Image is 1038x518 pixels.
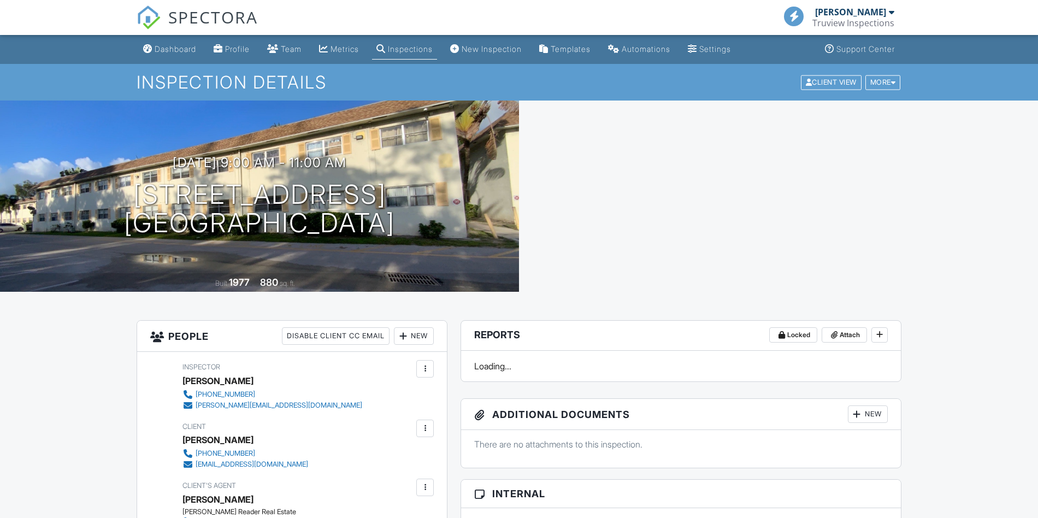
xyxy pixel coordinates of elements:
[812,17,894,28] div: Truview Inspections
[168,5,258,28] span: SPECTORA
[446,39,526,60] a: New Inspection
[209,39,254,60] a: Company Profile
[848,405,888,423] div: New
[124,180,395,238] h1: [STREET_ADDRESS] [GEOGRAPHIC_DATA]
[182,422,206,431] span: Client
[139,39,200,60] a: Dashboard
[182,508,317,516] div: [PERSON_NAME] Reader Real Estate
[182,389,362,400] a: [PHONE_NUMBER]
[196,460,308,469] div: [EMAIL_ADDRESS][DOMAIN_NAME]
[699,44,731,54] div: Settings
[280,279,295,287] span: sq. ft.
[604,39,675,60] a: Automations (Basic)
[196,401,362,410] div: [PERSON_NAME][EMAIL_ADDRESS][DOMAIN_NAME]
[137,321,447,352] h3: People
[182,363,220,371] span: Inspector
[461,399,901,430] h3: Additional Documents
[263,39,306,60] a: Team
[260,276,278,288] div: 880
[821,39,899,60] a: Support Center
[182,373,253,389] div: [PERSON_NAME]
[281,44,302,54] div: Team
[155,44,196,54] div: Dashboard
[182,491,253,508] a: [PERSON_NAME]
[331,44,359,54] div: Metrics
[137,15,258,38] a: SPECTORA
[461,480,901,508] h3: Internal
[182,432,253,448] div: [PERSON_NAME]
[474,438,888,450] p: There are no attachments to this inspection.
[196,449,255,458] div: [PHONE_NUMBER]
[551,44,591,54] div: Templates
[836,44,895,54] div: Support Center
[225,44,250,54] div: Profile
[173,155,346,170] h3: [DATE] 9:00 am - 11:00 am
[315,39,363,60] a: Metrics
[372,39,437,60] a: Inspections
[137,73,901,92] h1: Inspection Details
[622,44,670,54] div: Automations
[815,7,886,17] div: [PERSON_NAME]
[229,276,250,288] div: 1977
[196,390,255,399] div: [PHONE_NUMBER]
[535,39,595,60] a: Templates
[182,400,362,411] a: [PERSON_NAME][EMAIL_ADDRESS][DOMAIN_NAME]
[137,5,161,30] img: The Best Home Inspection Software - Spectora
[215,279,227,287] span: Built
[182,459,308,470] a: [EMAIL_ADDRESS][DOMAIN_NAME]
[865,75,901,90] div: More
[282,327,390,345] div: Disable Client CC Email
[182,481,236,490] span: Client's Agent
[182,448,308,459] a: [PHONE_NUMBER]
[462,44,522,54] div: New Inspection
[683,39,735,60] a: Settings
[388,44,433,54] div: Inspections
[800,78,864,86] a: Client View
[394,327,434,345] div: New
[801,75,862,90] div: Client View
